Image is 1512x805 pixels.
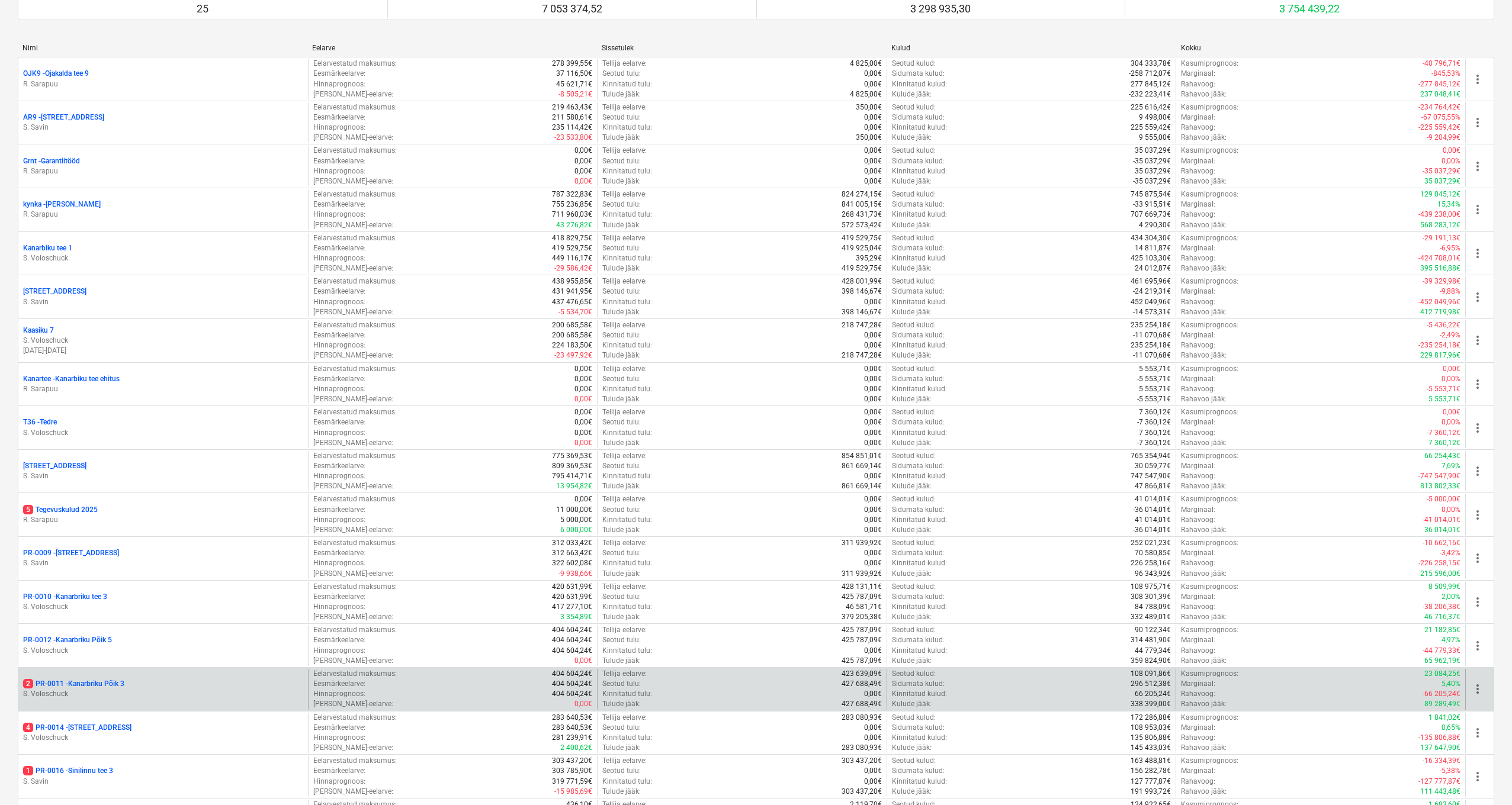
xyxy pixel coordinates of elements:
[602,233,647,243] p: Tellija eelarve :
[23,428,303,438] p: S. Voloschuck
[554,133,592,143] p: -23 533,80€
[1135,263,1171,273] p: 24 012,87€
[602,340,652,350] p: Kinnitatud tulu :
[1471,421,1485,435] span: more_vert
[1181,79,1215,89] p: Rahavoog :
[23,635,112,645] p: PR-0012 - Kanarbriku Põik 5
[1131,320,1171,330] p: 235 254,18€
[1471,726,1485,740] span: more_vert
[556,220,592,230] p: 43 276,82€
[1418,297,1460,307] p: -452 049,96€
[312,44,592,52] div: Eelarve
[892,123,947,133] p: Kinnitatud kulud :
[1181,176,1227,186] p: Rahavoo jääk :
[23,44,303,52] div: Nimi
[1181,102,1238,112] p: Kasumiprognoos :
[1131,253,1171,263] p: 425 103,30€
[864,156,882,166] p: 0,00€
[892,166,947,176] p: Kinnitatud kulud :
[1181,210,1215,220] p: Rahavoog :
[313,112,365,123] p: Eesmärkeelarve :
[850,59,882,69] p: 4 825,00€
[23,766,33,775] span: 1
[1131,123,1171,133] p: 225 559,42€
[313,59,397,69] p: Eelarvestatud maksumus :
[1471,639,1485,653] span: more_vert
[1131,59,1171,69] p: 304 333,78€
[23,69,89,79] p: OJK9 - Ojakalda tee 9
[1418,340,1460,350] p: -235 254,18€
[1133,330,1171,340] p: -11 070,68€
[23,777,303,787] p: S. Savin
[1181,59,1238,69] p: Kasumiprognoos :
[1181,156,1215,166] p: Marginaal :
[602,176,641,186] p: Tulude jääk :
[1129,69,1171,79] p: -258 712,07€
[602,297,652,307] p: Kinnitatud tulu :
[313,123,365,133] p: Hinnaprognoos :
[313,199,365,210] p: Eesmärkeelarve :
[602,79,652,89] p: Kinnitatud tulu :
[864,112,882,123] p: 0,00€
[23,723,131,733] p: PR-0014 - [STREET_ADDRESS]
[23,112,104,123] p: AR9 - [STREET_ADDRESS]
[856,253,882,263] p: 395,29€
[23,417,57,427] p: T36 - Tedre
[1181,44,1461,52] div: Kokku
[1133,286,1171,297] p: -24 219,31€
[313,210,365,220] p: Hinnaprognoos :
[892,199,945,210] p: Sidumata kulud :
[892,330,945,340] p: Sidumata kulud :
[1471,72,1485,86] span: more_vert
[892,320,936,330] p: Seotud kulud :
[602,189,647,199] p: Tellija eelarve :
[1423,166,1460,176] p: -35 037,29€
[1471,333,1485,347] span: more_vert
[313,233,397,243] p: Eelarvestatud maksumus :
[574,156,592,166] p: 0,00€
[23,592,303,612] div: PR-0010 -Kanarbriku tee 3S. Voloschuck
[1181,220,1227,230] p: Rahavoo jääk :
[864,166,882,176] p: 0,00€
[602,320,647,330] p: Tellija eelarve :
[313,330,365,340] p: Eesmärkeelarve :
[892,112,945,123] p: Sidumata kulud :
[558,89,592,99] p: -8 505,21€
[1181,189,1238,199] p: Kasumiprognoos :
[1181,123,1215,133] p: Rahavoog :
[1131,210,1171,220] p: 707 669,73€
[23,326,303,356] div: Kaasiku 7S. Voloschuck[DATE]-[DATE]
[1423,59,1460,69] p: -40 796,71€
[552,253,592,263] p: 449 116,17€
[1181,69,1215,79] p: Marginaal :
[864,146,882,156] p: 0,00€
[602,156,641,166] p: Seotud tulu :
[1131,189,1171,199] p: 745 875,54€
[23,166,303,176] p: R. Sarapuu
[23,336,303,346] p: S. Voloschuck
[1181,340,1215,350] p: Rahavoog :
[1181,297,1215,307] p: Rahavoog :
[1471,769,1485,784] span: more_vert
[1139,133,1171,143] p: 9 555,00€
[554,263,592,273] p: -29 586,42€
[552,189,592,199] p: 787 322,83€
[313,286,365,297] p: Eesmärkeelarve :
[1181,307,1227,317] p: Rahavoo jääk :
[552,297,592,307] p: 437 476,65€
[842,263,882,273] p: 419 529,75€
[552,233,592,243] p: 418 829,75€
[892,340,947,350] p: Kinnitatud kulud :
[1471,464,1485,478] span: more_vert
[23,461,86,471] p: [STREET_ADDRESS]
[1133,156,1171,166] p: -35 037,29€
[313,166,365,176] p: Hinnaprognoos :
[1418,79,1460,89] p: -277 845,12€
[1471,595,1485,609] span: more_vert
[313,253,365,263] p: Hinnaprognoos :
[23,505,303,525] div: 5Tegevuskulud 2025R. Sarapuu
[23,243,72,253] p: Kanarbiku tee 1
[23,374,120,384] p: Kanartee - Kanarbiku tee ehitus
[1181,263,1227,273] p: Rahavoo jääk :
[1181,233,1238,243] p: Kasumiprognoos :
